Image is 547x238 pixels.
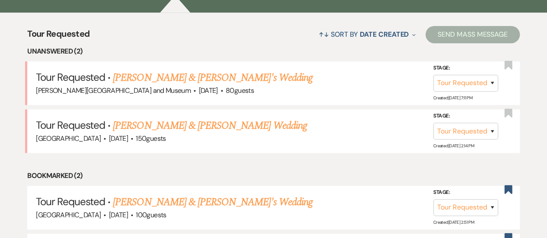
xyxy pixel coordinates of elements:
span: 150 guests [136,134,166,143]
span: ↑↓ [319,30,329,39]
span: Created: [DATE] 7:11 PM [433,95,472,101]
a: [PERSON_NAME] & [PERSON_NAME]'s Wedding [113,70,313,86]
li: Unanswered (2) [27,46,520,57]
span: 100 guests [136,210,166,219]
span: Created: [DATE] 2:51 PM [433,219,474,225]
button: Sort By Date Created [315,23,419,46]
a: [PERSON_NAME] & [PERSON_NAME]'s Wedding [113,194,313,210]
span: [DATE] [198,86,218,95]
label: Stage: [433,188,498,197]
button: Send Mass Message [425,26,520,43]
span: [DATE] [109,210,128,219]
span: [DATE] [109,134,128,143]
span: Tour Requested [27,27,90,46]
span: Tour Requested [36,195,105,208]
span: [PERSON_NAME][GEOGRAPHIC_DATA] and Museum [36,86,191,95]
span: [GEOGRAPHIC_DATA] [36,134,101,143]
span: Tour Requested [36,70,105,84]
span: Date Created [360,30,409,39]
span: Created: [DATE] 2:14 PM [433,143,474,149]
label: Stage: [433,111,498,121]
li: Bookmarked (2) [27,170,520,181]
label: Stage: [433,63,498,73]
span: Tour Requested [36,118,105,132]
a: [PERSON_NAME] & [PERSON_NAME] Wedding [113,118,307,133]
span: [GEOGRAPHIC_DATA] [36,210,101,219]
span: 80 guests [226,86,254,95]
